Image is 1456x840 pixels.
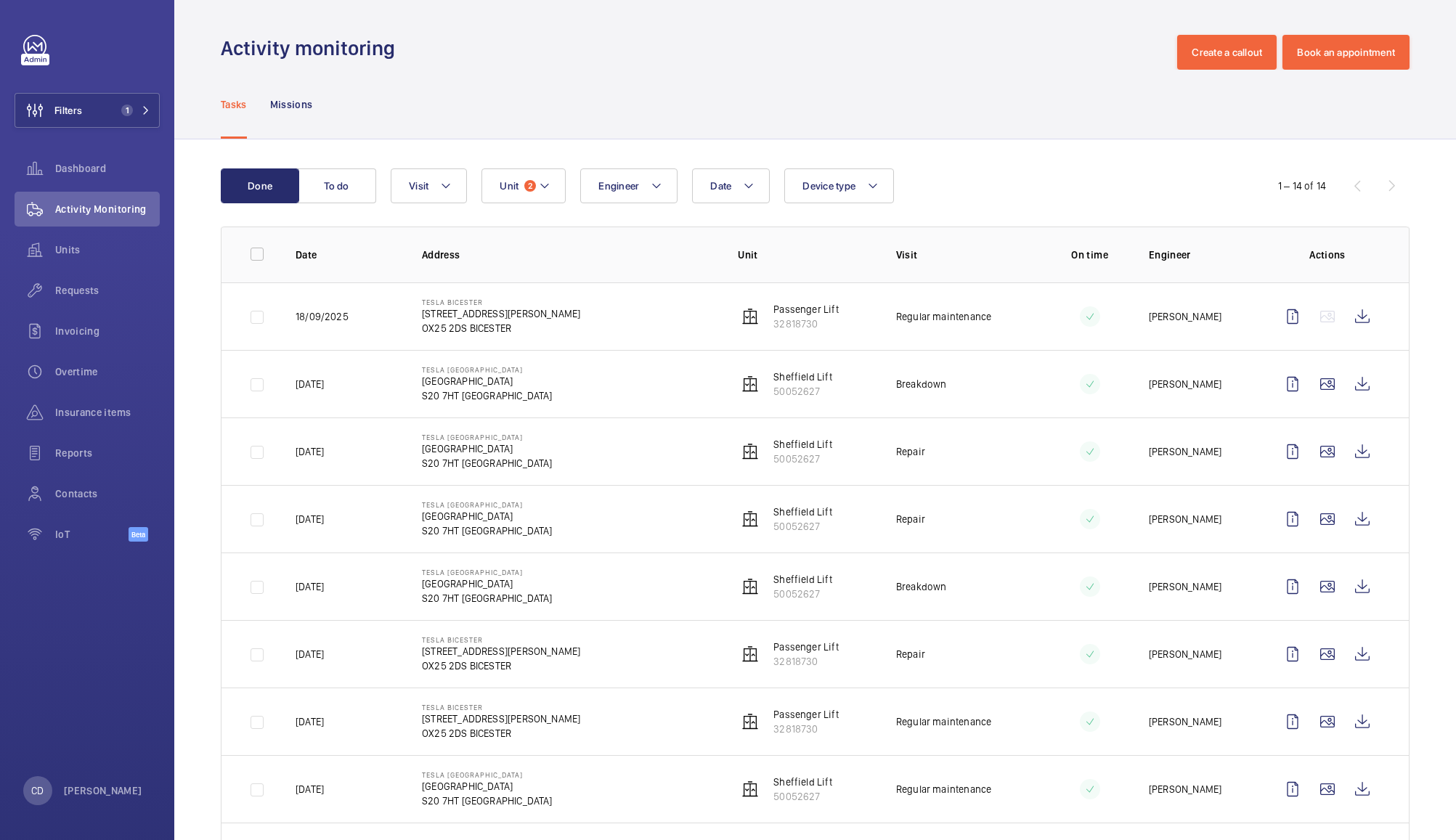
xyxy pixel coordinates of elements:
button: Date [692,168,770,203]
span: Insurance items [55,405,160,420]
p: [PERSON_NAME] [64,783,142,798]
p: OX25 2DS BICESTER [422,321,580,335]
p: 50052627 [773,384,832,399]
p: TESLA [GEOGRAPHIC_DATA] [422,365,553,374]
p: [STREET_ADDRESS][PERSON_NAME] [422,644,580,658]
p: Breakdown [896,377,947,391]
p: Repair [896,647,925,661]
p: S20 7HT [GEOGRAPHIC_DATA] [422,388,553,403]
span: 2 [524,180,536,192]
span: Unit [500,180,518,192]
p: [GEOGRAPHIC_DATA] [422,441,553,456]
p: TESLA [GEOGRAPHIC_DATA] [422,770,553,779]
p: Breakdown [896,579,947,594]
span: Dashboard [55,161,160,176]
img: elevator.svg [741,375,759,393]
p: OX25 2DS BICESTER [422,726,580,741]
p: [DATE] [296,782,324,796]
button: To do [298,168,376,203]
img: elevator.svg [741,713,759,730]
p: [DATE] [296,377,324,391]
p: Sheffield Lift [773,775,832,789]
p: 50052627 [773,789,832,804]
span: Device type [802,180,855,192]
p: [DATE] [296,647,324,661]
p: 32818730 [773,317,839,331]
button: Unit2 [481,168,566,203]
div: 1 – 14 of 14 [1278,179,1326,193]
p: [PERSON_NAME] [1149,647,1221,661]
span: Units [55,242,160,257]
p: [PERSON_NAME] [1149,714,1221,729]
p: TESLA [GEOGRAPHIC_DATA] [422,433,553,441]
p: [DATE] [296,579,324,594]
p: Passenger Lift [773,707,839,722]
span: Filters [54,103,82,118]
p: [PERSON_NAME] [1149,309,1221,324]
img: elevator.svg [741,308,759,325]
p: S20 7HT [GEOGRAPHIC_DATA] [422,456,553,470]
span: Engineer [598,180,639,192]
p: [GEOGRAPHIC_DATA] [422,374,553,388]
img: elevator.svg [741,780,759,798]
p: Address [422,248,715,262]
span: Beta [129,527,148,542]
p: S20 7HT [GEOGRAPHIC_DATA] [422,591,553,605]
p: 32818730 [773,722,839,736]
p: [DATE] [296,512,324,526]
p: Engineer [1149,248,1252,262]
p: TESLA [GEOGRAPHIC_DATA] [422,500,553,509]
button: Filters1 [15,93,160,128]
p: [DATE] [296,714,324,729]
button: Visit [391,168,467,203]
p: Tesla Bicester [422,703,580,711]
span: 1 [121,105,133,116]
p: CD [31,783,44,798]
p: Regular maintenance [896,782,991,796]
p: Unit [738,248,873,262]
p: Missions [270,97,313,112]
span: Requests [55,283,160,298]
img: elevator.svg [741,443,759,460]
p: 50052627 [773,452,832,466]
p: S20 7HT [GEOGRAPHIC_DATA] [422,523,553,538]
p: Sheffield Lift [773,370,832,384]
p: Tesla Bicester [422,635,580,644]
span: Overtime [55,364,160,379]
p: Sheffield Lift [773,505,832,519]
p: [STREET_ADDRESS][PERSON_NAME] [422,711,580,726]
p: [PERSON_NAME] [1149,444,1221,459]
span: IoT [55,527,129,542]
p: Tasks [221,97,247,112]
p: [DATE] [296,444,324,459]
button: Create a callout [1177,35,1277,70]
p: Tesla Bicester [422,298,580,306]
button: Book an appointment [1282,35,1410,70]
p: [GEOGRAPHIC_DATA] [422,576,553,591]
p: [PERSON_NAME] [1149,782,1221,796]
p: 50052627 [773,587,832,601]
button: Engineer [580,168,678,203]
p: Passenger Lift [773,302,839,317]
p: S20 7HT [GEOGRAPHIC_DATA] [422,794,553,808]
p: Sheffield Lift [773,572,832,587]
p: Regular maintenance [896,714,991,729]
p: Date [296,248,399,262]
p: TESLA [GEOGRAPHIC_DATA] [422,568,553,576]
p: [PERSON_NAME] [1149,512,1221,526]
p: [PERSON_NAME] [1149,377,1221,391]
button: Device type [784,168,894,203]
p: Regular maintenance [896,309,991,324]
p: 18/09/2025 [296,309,349,324]
p: OX25 2DS BICESTER [422,658,580,673]
span: Visit [409,180,428,192]
span: Invoicing [55,324,160,338]
p: Passenger Lift [773,640,839,654]
img: elevator.svg [741,578,759,595]
p: Visit [896,248,1031,262]
p: [STREET_ADDRESS][PERSON_NAME] [422,306,580,321]
p: Actions [1275,248,1380,262]
span: Activity Monitoring [55,202,160,216]
p: Sheffield Lift [773,437,832,452]
span: Reports [55,446,160,460]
